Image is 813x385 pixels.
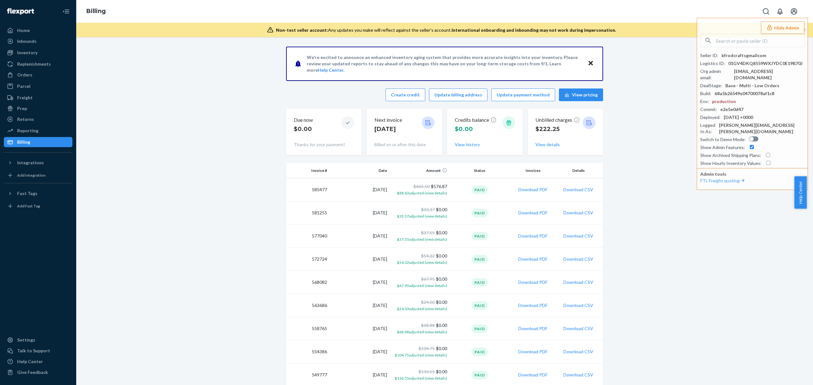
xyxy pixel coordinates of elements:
td: 554386 [286,340,330,363]
p: Thanks for your payment! [294,141,354,148]
span: $665.50 [413,184,430,189]
span: $67.95 [421,276,435,282]
div: Fast Tags [17,190,37,197]
div: Billing [17,139,30,145]
span: $68.88 adjusted (view details) [397,330,447,334]
div: Logged In As : [700,122,716,135]
th: Amount [390,163,450,178]
div: Commit : [700,106,717,113]
span: $0.00 [455,126,473,133]
button: Open account menu [788,5,800,18]
td: $0.00 [390,294,450,317]
td: 585477 [286,178,330,201]
button: $33.37adjusted (view details) [397,213,447,219]
div: Paid [472,348,488,356]
div: kfrodcraftsgmailcom [722,52,766,59]
td: [DATE] [330,340,390,363]
button: Download CSV [563,372,593,378]
div: Env : [700,98,709,105]
div: Seller ID : [700,52,718,59]
p: $0.00 [294,125,313,133]
a: Orders [4,70,72,80]
span: International onboarding and inbounding may not work during impersonation. [452,27,616,33]
div: Paid [472,324,488,333]
div: Reporting [17,127,38,134]
a: Help Center [318,67,343,73]
td: 577040 [286,225,330,248]
div: [EMAIL_ADDRESS][DOMAIN_NAME] [734,68,804,81]
div: Switch to Demo Mode : [700,136,746,143]
th: Date [330,163,390,178]
button: $24.03adjusted (view details) [397,305,447,312]
td: 568082 [286,271,330,294]
button: Download PDF [518,302,548,309]
button: $88.63adjusted (view details) [397,190,447,196]
input: Search or paste seller ID [716,34,804,47]
button: Update payment method [491,88,555,101]
div: Replenishments [17,61,51,67]
td: 558765 [286,317,330,340]
td: $576.87 [390,178,450,201]
button: Download PDF [518,210,548,216]
th: Invoices [510,163,556,178]
a: Settings [4,335,72,345]
button: Open Search Box [760,5,772,18]
button: Talk to Support [4,346,72,356]
button: Hide Admin [761,21,804,34]
div: Add Fast Tag [17,203,40,209]
a: Add Integration [4,170,72,180]
button: $54.32adjusted (view details) [397,259,447,265]
div: Paid [472,186,488,194]
button: Download PDF [518,349,548,355]
button: Help Center [794,176,807,209]
span: $24.03 [421,299,435,305]
div: Paid [472,301,488,310]
th: Status [450,163,510,178]
button: Fast Tags [4,188,72,199]
button: Download PDF [518,279,548,285]
button: Download PDF [518,233,548,239]
a: Reporting [4,126,72,136]
button: Download CSV [563,302,593,309]
button: Update billing address [429,88,487,101]
div: Paid [472,209,488,217]
img: Flexport logo [7,8,34,15]
div: Returns [17,116,34,122]
div: Paid [472,255,488,264]
td: 563686 [286,294,330,317]
div: Paid [472,232,488,240]
button: $37.55adjusted (view details) [397,236,447,242]
a: FTL Freight quoting [700,178,746,183]
button: View history [455,141,480,148]
button: Give Feedback [4,367,72,377]
span: $136.55 adjusted (view details) [395,376,447,381]
div: [PERSON_NAME][EMAIL_ADDRESS][PERSON_NAME][DOMAIN_NAME] [719,122,804,135]
a: Inbounds [4,36,72,46]
p: $222.25 [535,125,580,133]
td: [DATE] [330,317,390,340]
a: Billing [86,8,106,15]
p: Billed on or after this date [374,141,435,148]
span: $104.75 [419,346,435,351]
button: Integrations [4,158,72,168]
a: Billing [4,137,72,147]
td: $0.00 [390,340,450,363]
td: $0.00 [390,225,450,248]
div: Paid [472,278,488,287]
td: $0.00 [390,271,450,294]
a: Replenishments [4,59,72,69]
button: Close [587,59,595,68]
ol: breadcrumbs [81,2,111,21]
a: Home [4,25,72,36]
a: Inventory [4,48,72,58]
span: $68.88 [421,323,435,328]
span: $88.63 adjusted (view details) [397,191,447,195]
button: Download PDF [518,325,548,332]
button: $68.88adjusted (view details) [397,329,447,335]
div: Parcel [17,83,30,89]
span: $67.95 adjusted (view details) [397,283,447,288]
div: Orders [17,72,32,78]
button: Download CSV [563,233,593,239]
span: $37.55 adjusted (view details) [397,237,447,242]
button: Open notifications [774,5,786,18]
